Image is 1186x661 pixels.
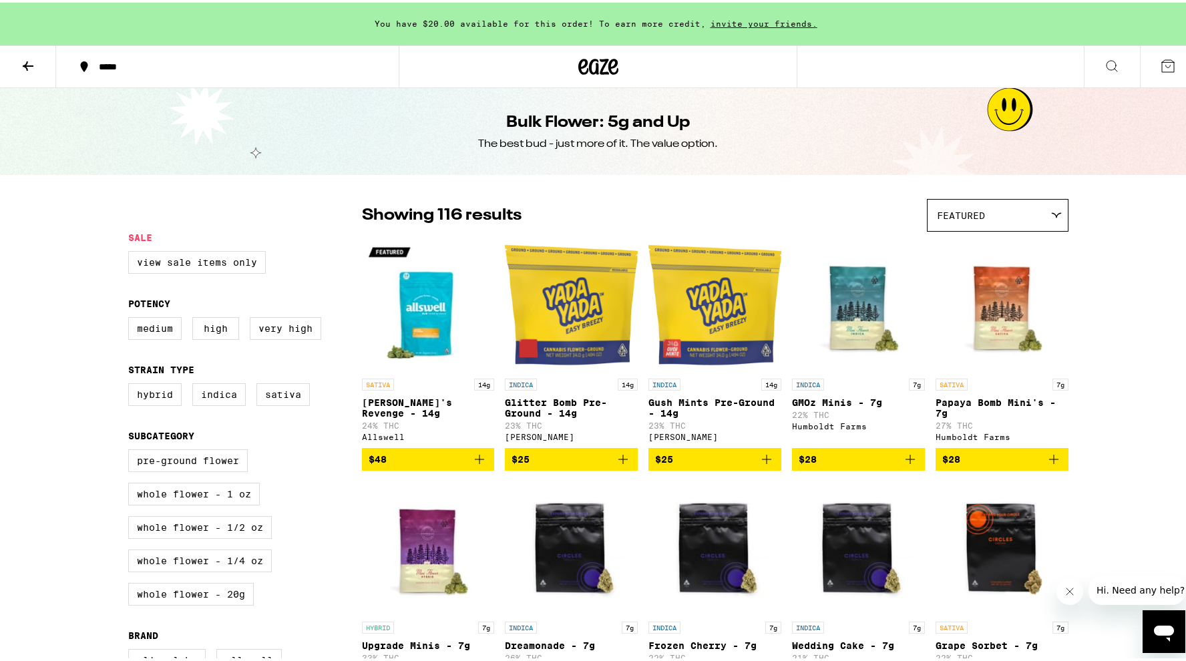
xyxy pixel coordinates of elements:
[622,619,638,631] p: 7g
[648,430,781,439] div: [PERSON_NAME]
[505,236,638,369] img: Yada Yada - Glitter Bomb Pre-Ground - 14g
[706,17,822,25] span: invite your friends.
[128,314,182,337] label: Medium
[362,202,522,224] p: Showing 116 results
[362,479,495,612] img: Humboldt Farms - Upgrade Minis - 7g
[655,451,673,462] span: $25
[1056,576,1083,602] iframe: Close message
[648,651,781,660] p: 22% THC
[474,376,494,388] p: 14g
[936,651,1068,660] p: 22% THC
[505,619,537,631] p: INDICA
[505,395,638,416] p: Glitter Bomb Pre-Ground - 14g
[936,236,1068,369] img: Humboldt Farms - Papaya Bomb Mini's - 7g
[648,619,680,631] p: INDICA
[362,430,495,439] div: Allswell
[936,236,1068,445] a: Open page for Papaya Bomb Mini's - 7g from Humboldt Farms
[1052,376,1068,388] p: 7g
[909,619,925,631] p: 7g
[128,580,254,603] label: Whole Flower - 20g
[618,376,638,388] p: 14g
[128,230,152,240] legend: Sale
[648,395,781,416] p: Gush Mints Pre-Ground - 14g
[505,479,638,612] img: Circles Base Camp - Dreamonade - 7g
[512,451,530,462] span: $25
[648,376,680,388] p: INDICA
[506,109,690,132] h1: Bulk Flower: 5g and Up
[648,236,781,445] a: Open page for Gush Mints Pre-Ground - 14g from Yada Yada
[1143,608,1185,650] iframe: Button to launch messaging window
[648,638,781,648] p: Frozen Cherry - 7g
[128,547,272,570] label: Whole Flower - 1/4 oz
[362,376,394,388] p: SATIVA
[128,428,194,439] legend: Subcategory
[937,208,985,218] span: Featured
[761,376,781,388] p: 14g
[362,445,495,468] button: Add to bag
[505,236,638,445] a: Open page for Glitter Bomb Pre-Ground - 14g from Yada Yada
[936,430,1068,439] div: Humboldt Farms
[936,376,968,388] p: SATIVA
[478,134,718,149] div: The best bud - just more of it. The value option.
[648,236,781,369] img: Yada Yada - Gush Mints Pre-Ground - 14g
[936,419,1068,427] p: 27% THC
[362,638,495,648] p: Upgrade Minis - 7g
[936,395,1068,416] p: Papaya Bomb Mini's - 7g
[128,513,272,536] label: Whole Flower - 1/2 oz
[792,479,925,612] img: Circles Base Camp - Wedding Cake - 7g
[362,236,495,445] a: Open page for Jack's Revenge - 14g from Allswell
[936,638,1068,648] p: Grape Sorbet - 7g
[765,619,781,631] p: 7g
[256,381,310,403] label: Sativa
[192,381,246,403] label: Indica
[128,381,182,403] label: Hybrid
[936,479,1068,612] img: Circles Base Camp - Grape Sorbet - 7g
[942,451,960,462] span: $28
[362,419,495,427] p: 24% THC
[792,236,925,369] img: Humboldt Farms - GMOz Minis - 7g
[792,408,925,417] p: 22% THC
[799,451,817,462] span: $28
[478,619,494,631] p: 7g
[792,651,925,660] p: 21% THC
[792,445,925,468] button: Add to bag
[362,236,495,369] img: Allswell - Jack's Revenge - 14g
[792,419,925,428] div: Humboldt Farms
[792,619,824,631] p: INDICA
[1089,573,1185,602] iframe: Message from company
[505,651,638,660] p: 26% THC
[505,445,638,468] button: Add to bag
[250,314,321,337] label: Very High
[648,479,781,612] img: Circles Base Camp - Frozen Cherry - 7g
[362,651,495,660] p: 33% THC
[362,395,495,416] p: [PERSON_NAME]'s Revenge - 14g
[128,447,248,469] label: Pre-ground Flower
[128,628,158,638] legend: Brand
[505,430,638,439] div: [PERSON_NAME]
[1052,619,1068,631] p: 7g
[792,395,925,405] p: GMOz Minis - 7g
[505,638,638,648] p: Dreamonade - 7g
[362,619,394,631] p: HYBRID
[128,480,260,503] label: Whole Flower - 1 oz
[192,314,239,337] label: High
[936,619,968,631] p: SATIVA
[792,638,925,648] p: Wedding Cake - 7g
[792,376,824,388] p: INDICA
[505,419,638,427] p: 23% THC
[128,296,170,306] legend: Potency
[369,451,387,462] span: $48
[648,445,781,468] button: Add to bag
[936,445,1068,468] button: Add to bag
[505,376,537,388] p: INDICA
[792,236,925,445] a: Open page for GMOz Minis - 7g from Humboldt Farms
[128,248,266,271] label: View Sale Items Only
[909,376,925,388] p: 7g
[375,17,706,25] span: You have $20.00 available for this order! To earn more credit,
[648,419,781,427] p: 23% THC
[128,362,194,373] legend: Strain Type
